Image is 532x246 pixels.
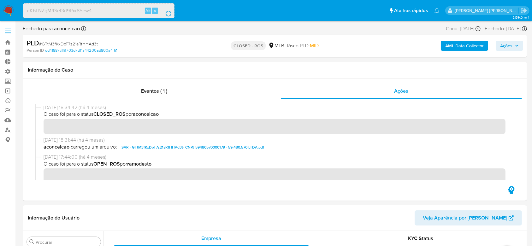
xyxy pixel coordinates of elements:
button: search-icon [159,6,172,15]
b: AML Data Collector [445,41,484,51]
a: dd41887c1f9703d7d11a44200ad800a4 [45,48,117,53]
button: Procurar [29,239,34,244]
p: andrea.asantos@mercadopago.com.br [455,8,519,14]
button: Ações [496,41,523,51]
span: Risco PLD: [287,42,319,49]
a: Sair [521,7,527,14]
button: Veja Aparência por [PERSON_NAME] [415,210,522,225]
span: Eventos ( 1 ) [141,87,168,95]
span: # GTtM3fKxDoT7z21aRfHHAd3t [39,41,98,47]
span: Ações [500,41,512,51]
p: CLOSED - ROS [231,41,266,50]
span: Veja Aparência por [PERSON_NAME] [423,210,507,225]
b: PLD [27,38,39,48]
span: Atalhos rápidos [394,7,428,14]
span: MID [310,42,319,49]
h1: Informação do Usuário [28,215,80,221]
span: Empresa [201,235,221,242]
button: AML Data Collector [441,41,488,51]
span: - [482,25,483,32]
div: MLB [268,42,284,49]
b: Person ID [27,48,44,53]
span: Ações [394,87,409,95]
span: Fechado para [23,25,80,32]
span: KYC Status [408,235,433,242]
h1: Informação do Caso [28,67,522,73]
input: Pesquise usuários ou casos... [23,7,174,15]
div: Fechado: [DATE] [485,25,527,32]
a: Notificações [434,8,440,13]
input: Procurar [36,239,98,245]
span: s [154,8,156,14]
span: Alt [145,8,151,14]
div: Criou: [DATE] [446,25,481,32]
b: aconceicao [53,25,80,32]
